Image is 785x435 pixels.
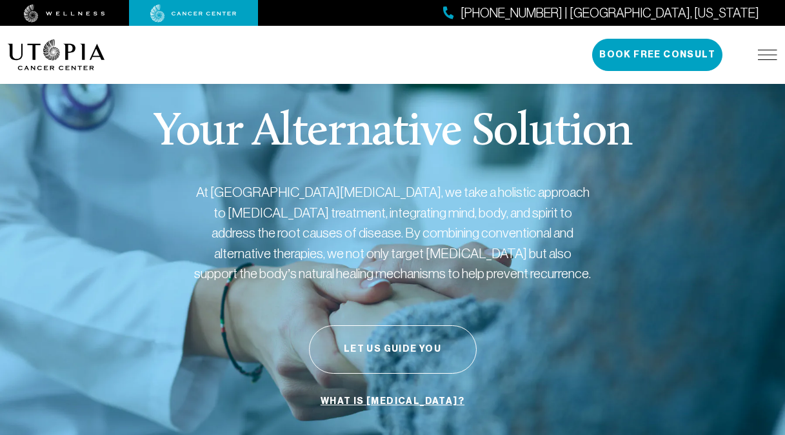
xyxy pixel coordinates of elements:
[443,4,759,23] a: [PHONE_NUMBER] | [GEOGRAPHIC_DATA], [US_STATE]
[150,5,237,23] img: cancer center
[153,110,632,156] p: Your Alternative Solution
[8,39,105,70] img: logo
[193,182,593,284] p: At [GEOGRAPHIC_DATA][MEDICAL_DATA], we take a holistic approach to [MEDICAL_DATA] treatment, inte...
[592,39,722,71] button: Book Free Consult
[24,5,105,23] img: wellness
[758,50,777,60] img: icon-hamburger
[461,4,759,23] span: [PHONE_NUMBER] | [GEOGRAPHIC_DATA], [US_STATE]
[317,389,468,414] a: What is [MEDICAL_DATA]?
[309,325,477,374] button: Let Us Guide You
